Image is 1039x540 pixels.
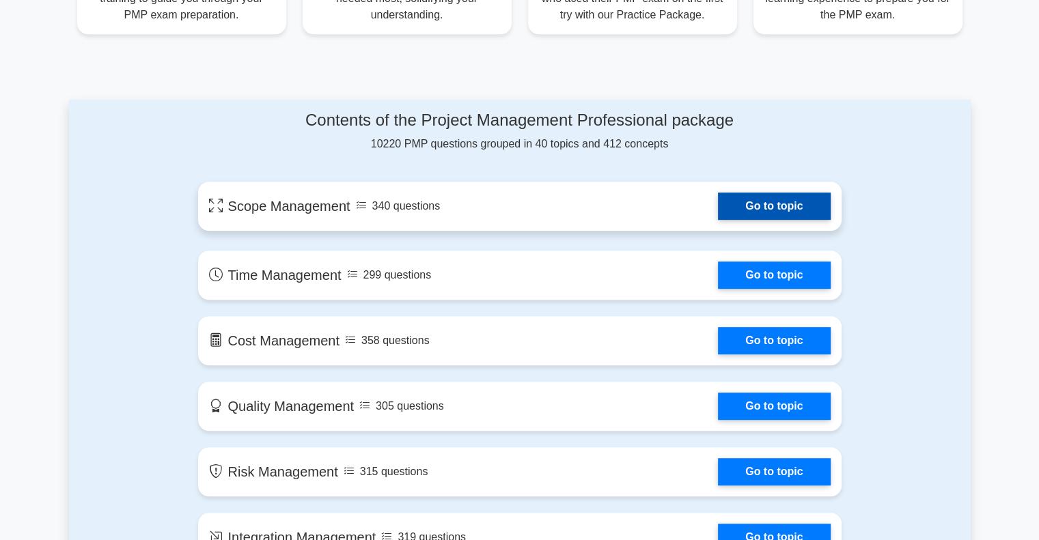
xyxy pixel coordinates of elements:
a: Go to topic [718,261,830,289]
a: Go to topic [718,193,830,220]
a: Go to topic [718,327,830,354]
a: Go to topic [718,393,830,420]
a: Go to topic [718,458,830,485]
h4: Contents of the Project Management Professional package [198,111,842,130]
div: 10220 PMP questions grouped in 40 topics and 412 concepts [198,111,842,152]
